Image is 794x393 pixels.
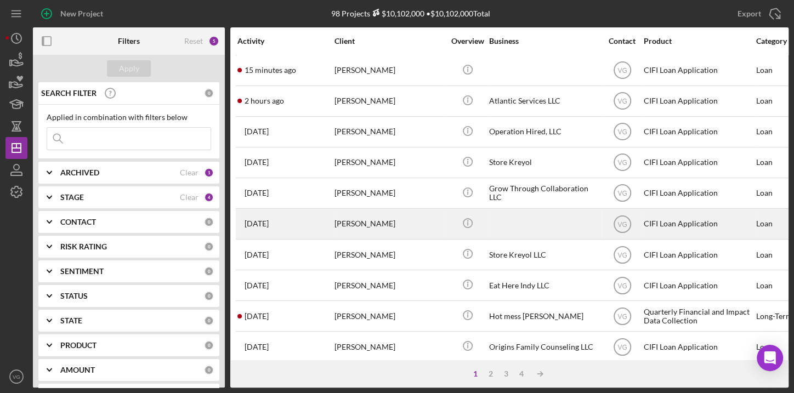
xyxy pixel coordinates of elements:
[33,3,114,25] button: New Project
[738,3,761,25] div: Export
[644,56,753,85] div: CIFI Loan Application
[180,168,198,177] div: Clear
[204,291,214,301] div: 0
[617,67,627,75] text: VG
[644,117,753,146] div: CIFI Loan Application
[644,240,753,269] div: CIFI Loan Application
[60,242,107,251] b: RISK RATING
[483,369,498,378] div: 2
[60,366,95,374] b: AMOUNT
[204,266,214,276] div: 0
[245,250,269,259] time: 2025-09-19 18:21
[644,148,753,177] div: CIFI Loan Application
[617,220,627,228] text: VG
[489,87,599,116] div: Atlantic Services LLC
[727,3,789,25] button: Export
[245,189,269,197] time: 2025-09-23 19:56
[60,3,103,25] div: New Project
[334,240,444,269] div: [PERSON_NAME]
[644,271,753,300] div: CIFI Loan Application
[489,332,599,361] div: Origins Family Counseling LLC
[60,218,96,226] b: CONTACT
[245,219,269,228] time: 2025-09-22 16:26
[204,217,214,227] div: 0
[60,193,84,202] b: STAGE
[331,9,490,18] div: 98 Projects • $10,102,000 Total
[489,148,599,177] div: Store Kreyol
[644,37,753,45] div: Product
[644,179,753,208] div: CIFI Loan Application
[617,343,627,351] text: VG
[334,87,444,116] div: [PERSON_NAME]
[644,87,753,116] div: CIFI Loan Application
[245,127,269,136] time: 2025-09-25 03:43
[41,89,97,98] b: SEARCH FILTER
[204,340,214,350] div: 0
[498,369,514,378] div: 3
[489,301,599,331] div: Hot mess [PERSON_NAME]
[334,332,444,361] div: [PERSON_NAME]
[184,37,203,45] div: Reset
[514,369,529,378] div: 4
[13,374,20,380] text: VG
[617,312,627,320] text: VG
[204,168,214,178] div: 1
[617,98,627,105] text: VG
[489,271,599,300] div: Eat Here Indy LLC
[644,332,753,361] div: CIFI Loan Application
[334,148,444,177] div: [PERSON_NAME]
[204,192,214,202] div: 4
[237,37,333,45] div: Activity
[334,37,444,45] div: Client
[245,312,269,321] time: 2025-09-15 14:16
[447,37,488,45] div: Overview
[334,209,444,238] div: [PERSON_NAME]
[107,60,151,77] button: Apply
[617,282,627,289] text: VG
[60,341,97,350] b: PRODUCT
[334,301,444,331] div: [PERSON_NAME]
[757,345,783,371] div: Open Intercom Messenger
[489,179,599,208] div: Grow Through Collaboration LLC
[245,343,269,351] time: 2025-09-11 15:06
[334,271,444,300] div: [PERSON_NAME]
[204,88,214,98] div: 0
[617,128,627,136] text: VG
[602,37,643,45] div: Contact
[60,316,82,325] b: STATE
[245,96,284,105] time: 2025-10-08 19:25
[5,366,27,388] button: VG
[489,37,599,45] div: Business
[118,37,140,45] b: Filters
[468,369,483,378] div: 1
[119,60,139,77] div: Apply
[644,209,753,238] div: CIFI Loan Application
[60,168,99,177] b: ARCHIVED
[180,193,198,202] div: Clear
[245,66,296,75] time: 2025-10-08 20:58
[204,316,214,326] div: 0
[334,179,444,208] div: [PERSON_NAME]
[617,190,627,197] text: VG
[245,158,269,167] time: 2025-09-24 19:17
[47,113,211,122] div: Applied in combination with filters below
[644,301,753,331] div: Quarterly Financial and Impact Data Collection
[60,267,104,276] b: SENTIMENT
[245,281,269,290] time: 2025-09-16 01:08
[489,240,599,269] div: Store Kreyol LLC
[334,56,444,85] div: [PERSON_NAME]
[60,292,88,300] b: STATUS
[370,9,424,18] div: $10,102,000
[489,117,599,146] div: Operation Hired, LLC
[204,242,214,252] div: 0
[617,159,627,167] text: VG
[617,251,627,259] text: VG
[204,365,214,375] div: 0
[334,117,444,146] div: [PERSON_NAME]
[208,36,219,47] div: 5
